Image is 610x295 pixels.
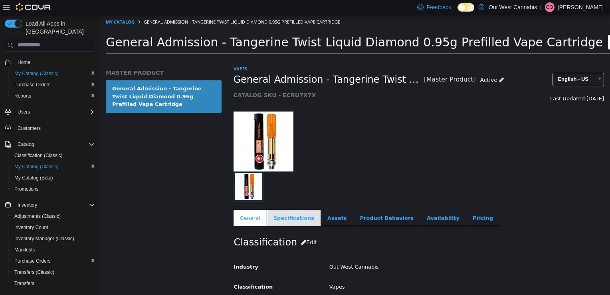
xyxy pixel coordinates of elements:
span: My Catalog (Beta) [11,173,95,183]
h2: Classification [134,220,504,235]
button: Reports [8,90,98,102]
span: Customers [14,123,95,133]
button: My Catalog (Classic) [8,161,98,172]
div: Chad O'Neill [545,2,555,12]
span: Transfers (Classic) [11,267,95,277]
span: Feedback [427,3,451,11]
span: Home [18,59,30,66]
a: Promotions [11,184,42,194]
span: Purchase Orders [11,80,95,90]
span: Load All Apps in [GEOGRAPHIC_DATA] [22,20,95,36]
input: Dark Mode [457,3,474,12]
span: Transfers [11,279,95,288]
button: Catalog [14,140,37,149]
span: General Admission - Tangerine Twist Liquid Diamond 0.95g Prefilled Vape Cartridge [134,59,325,71]
span: My Catalog (Beta) [14,175,53,181]
span: Customers [18,125,41,132]
p: Out West Cannabis [489,2,537,12]
img: Cova [16,3,51,11]
a: Manifests [11,245,38,255]
span: Promotions [11,184,95,194]
a: My Catalog (Classic) [11,69,62,78]
button: Classification (Classic) [8,150,98,161]
span: Last Updated: [450,81,487,87]
button: Transfers [8,278,98,289]
button: Inventory Count [8,222,98,233]
a: My Catalog (Beta) [11,173,56,183]
span: Adjustments (Classic) [14,213,61,219]
p: [PERSON_NAME] [558,2,604,12]
a: Purchase Orders [11,80,54,90]
button: Adjustments (Classic) [8,211,98,222]
span: General Admission - Tangerine Twist Liquid Diamond 0.95g Prefilled Vape Cartridge [6,20,503,34]
button: Users [2,106,98,118]
span: Transfers [14,280,34,287]
span: Users [18,109,30,115]
div: Vapes [224,265,510,279]
a: Transfers (Classic) [11,267,57,277]
span: Inventory Count [11,223,95,232]
a: Home [14,58,34,67]
span: Manifests [11,245,95,255]
a: Inventory Count [11,223,51,232]
p: | [540,2,542,12]
span: Manifests [14,247,35,253]
span: Inventory [18,202,37,208]
span: English - US [453,58,493,71]
h5: MASTER PRODUCT [6,54,122,62]
a: Customers [14,124,44,133]
span: Adjustments (Classic) [11,211,95,221]
a: Adjustments (Classic) [11,211,64,221]
span: CO [546,2,553,12]
div: Out West Cannabis [224,245,510,259]
button: Tools [508,20,539,35]
span: Inventory [14,200,95,210]
a: Assets [221,195,253,212]
h5: CATALOG SKU - ECRU7X7X [134,77,409,84]
a: Product Behaviors [254,195,320,212]
span: My Catalog (Classic) [11,69,95,78]
span: Classification (Classic) [14,152,63,159]
a: Specifications [167,195,221,212]
span: Reports [14,93,31,99]
span: [DATE] [487,81,504,87]
button: Inventory [2,199,98,211]
span: Catalog [18,141,34,147]
a: Pricing [366,195,400,212]
a: Transfers [11,279,38,288]
span: My Catalog (Classic) [11,162,95,171]
span: Industry [134,249,159,255]
span: Active [380,62,398,68]
a: My Catalog (Classic) [11,162,62,171]
span: Purchase Orders [14,258,51,264]
span: Purchase Orders [11,256,95,266]
a: English - US [453,58,504,72]
button: Inventory [14,200,40,210]
a: Classification (Classic) [11,151,66,160]
span: Inventory Manager (Classic) [14,235,74,242]
span: Classification (Classic) [11,151,95,160]
span: Classification [134,269,173,275]
button: Users [14,107,33,117]
a: My Catalog [6,4,35,10]
a: General [134,195,167,212]
button: Inventory Manager (Classic) [8,233,98,244]
a: Active [376,58,409,73]
a: Vapes [134,51,147,57]
button: Promotions [8,183,98,195]
small: [Master Product] [324,62,376,68]
button: Customers [2,122,98,134]
span: Inventory Count [14,224,48,231]
span: Purchase Orders [14,82,51,88]
button: Manifests [8,244,98,255]
button: Purchase Orders [8,255,98,267]
a: Availability [321,195,366,212]
a: General Admission - Tangerine Twist Liquid Diamond 0.95g Prefilled Vape Cartridge [6,66,122,98]
a: Purchase Orders [11,256,54,266]
span: Users [14,107,95,117]
span: Transfers (Classic) [14,269,54,275]
button: Transfers (Classic) [8,267,98,278]
span: Inventory Manager (Classic) [11,234,95,243]
button: Purchase Orders [8,79,98,90]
